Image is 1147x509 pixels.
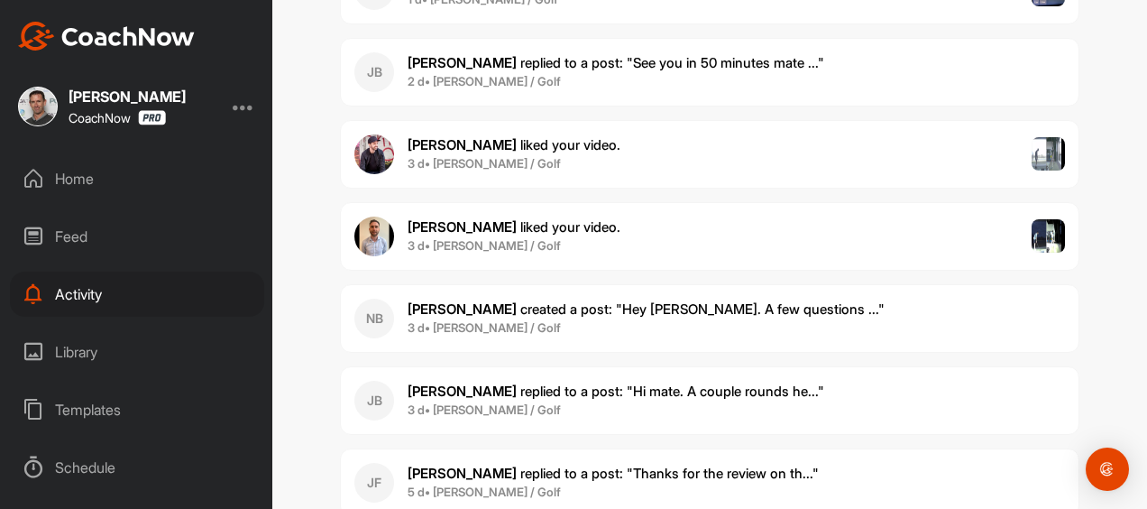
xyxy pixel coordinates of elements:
[408,238,561,253] b: 3 d • [PERSON_NAME] / Golf
[408,218,620,236] span: liked your video .
[10,387,264,432] div: Templates
[408,54,824,71] span: replied to a post : "See you in 50 minutes mate ..."
[1086,448,1129,491] div: Open Intercom Messenger
[408,301,885,318] span: created a post : "Hey [PERSON_NAME]. A few questions ..."
[138,110,166,125] img: CoachNow Pro
[408,465,517,482] b: [PERSON_NAME]
[354,217,394,256] img: user avatar
[354,381,394,421] div: JB
[69,110,166,125] div: CoachNow
[18,22,195,51] img: CoachNow
[408,301,517,318] b: [PERSON_NAME]
[1032,137,1066,171] img: post image
[10,329,264,375] div: Library
[354,52,394,92] div: JB
[408,136,517,153] b: [PERSON_NAME]
[408,156,561,171] b: 3 d • [PERSON_NAME] / Golf
[354,463,394,503] div: JF
[354,299,394,338] div: NB
[408,218,517,236] b: [PERSON_NAME]
[408,383,517,400] b: [PERSON_NAME]
[354,134,394,174] img: user avatar
[18,87,58,126] img: square_18cbf34a393be28f9cd4705d9b61bd87.jpg
[408,465,819,482] span: replied to a post : "Thanks for the review on th..."
[408,54,517,71] b: [PERSON_NAME]
[69,89,186,104] div: [PERSON_NAME]
[10,445,264,490] div: Schedule
[408,485,561,499] b: 5 d • [PERSON_NAME] / Golf
[10,272,264,317] div: Activity
[10,156,264,201] div: Home
[408,136,620,153] span: liked your video .
[10,214,264,259] div: Feed
[1032,219,1066,254] img: post image
[408,320,561,335] b: 3 d • [PERSON_NAME] / Golf
[408,383,824,400] span: replied to a post : "Hi mate. A couple rounds he..."
[408,403,561,417] b: 3 d • [PERSON_NAME] / Golf
[408,74,561,88] b: 2 d • [PERSON_NAME] / Golf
